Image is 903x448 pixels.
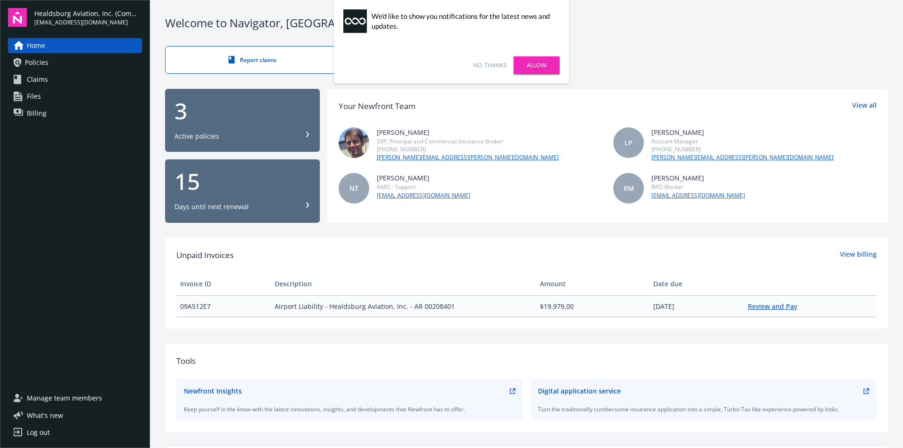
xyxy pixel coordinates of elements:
[377,173,470,183] div: [PERSON_NAME]
[339,100,416,112] div: Your Newfront Team
[651,173,745,183] div: [PERSON_NAME]
[27,38,45,53] span: Home
[538,386,621,396] div: Digital application service
[536,295,650,317] td: $19,979.00
[34,18,142,27] span: [EMAIL_ADDRESS][DOMAIN_NAME]
[27,425,50,440] div: Log out
[165,159,320,223] button: 15Days until next renewal
[165,46,340,74] a: Report claims
[27,410,63,420] span: What ' s new
[377,153,559,162] a: [PERSON_NAME][EMAIL_ADDRESS][PERSON_NAME][DOMAIN_NAME]
[34,8,142,27] button: Healdsburg Aviation, Inc. (Commercial)[EMAIL_ADDRESS][DOMAIN_NAME]
[651,183,745,191] div: BPO Worker
[176,273,271,295] th: Invoice ID
[840,249,877,261] a: View billing
[748,302,805,311] a: Review and Pay
[176,249,234,261] span: Unpaid Invoices
[8,38,142,53] a: Home
[536,273,650,295] th: Amount
[34,8,142,18] span: Healdsburg Aviation, Inc. (Commercial)
[174,170,310,193] div: 15
[25,55,48,70] span: Policies
[473,61,507,70] a: No, thanks
[651,137,833,145] div: Account Manager
[625,138,633,148] span: LP
[8,106,142,121] a: Billing
[377,127,559,137] div: [PERSON_NAME]
[27,89,41,104] span: Files
[8,89,142,104] a: Files
[651,127,833,137] div: [PERSON_NAME]
[651,145,833,153] div: [PHONE_NUMBER]
[538,405,870,413] div: Turn the traditionally cumbersome insurance application into a simple, Turbo-Tax like experience ...
[176,295,271,317] td: 09A512E7
[184,386,242,396] div: Newfront Insights
[174,100,310,122] div: 3
[27,72,48,87] span: Claims
[651,153,833,162] a: [PERSON_NAME][EMAIL_ADDRESS][PERSON_NAME][DOMAIN_NAME]
[650,295,744,317] td: [DATE]
[852,100,877,112] a: View all
[8,8,27,27] img: navigator-logo.svg
[8,72,142,87] a: Claims
[165,89,320,152] button: 3Active policies
[184,405,515,413] div: Keep yourself in the know with the latest innovations, insights, and developments that Newfront h...
[651,191,745,200] a: [EMAIL_ADDRESS][DOMAIN_NAME]
[377,191,470,200] a: [EMAIL_ADDRESS][DOMAIN_NAME]
[377,183,470,191] div: AMIS - Support
[174,202,249,212] div: Days until next renewal
[349,183,358,193] span: NT
[514,56,560,74] a: Allow
[372,11,555,31] div: We'd like to show you notifications for the latest news and updates.
[27,106,47,121] span: Billing
[377,137,559,145] div: SVP, Principal and Commercial Insurance Broker
[165,15,888,31] div: Welcome to Navigator , [GEOGRAPHIC_DATA]
[8,391,142,406] a: Manage team members
[184,56,321,64] div: Report claims
[27,391,102,406] span: Manage team members
[8,55,142,70] a: Policies
[624,183,634,193] span: RM
[174,132,219,141] div: Active policies
[339,127,369,158] img: photo
[377,145,559,153] div: [PHONE_NUMBER]
[176,355,877,367] div: Tools
[275,301,532,311] span: Airport Liability - Healdsburg Aviation, Inc. - AR 00208401
[650,273,744,295] th: Date due
[8,410,78,420] button: What's new
[271,273,536,295] th: Description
